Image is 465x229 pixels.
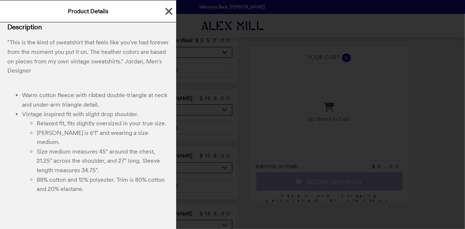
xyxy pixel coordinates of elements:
[7,38,169,85] p: "This is the kind of sweatshirt that feels like you've had forever from the moment you put it on....
[37,175,169,194] li: 88% cotton and 12% polyester. Trim is 80% cotton and 20% elastane.
[22,110,169,119] li: Vintage inspired fit with slight drop shoulder.
[37,128,169,147] li: [PERSON_NAME] is 6'1" and wearing a size medium.
[37,119,169,128] li: Relaxed fit, fits slightly oversized in your true size.
[37,147,169,175] li: Size medium measures 45" around the chest, 21.25" across the shoulder, and 27" long. Sleeve lengt...
[68,8,108,15] span: Product Details
[22,91,169,109] li: Warm cotton fleece with ribbed double-triangle at neck and under-arm triangle detail.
